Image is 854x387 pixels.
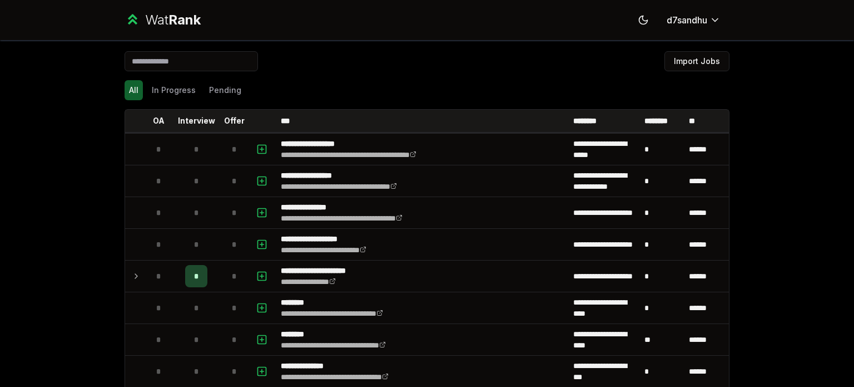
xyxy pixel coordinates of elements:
[178,115,215,126] p: Interview
[667,13,707,27] span: d7sandhu
[168,12,201,28] span: Rank
[125,80,143,100] button: All
[147,80,200,100] button: In Progress
[658,10,729,30] button: d7sandhu
[205,80,246,100] button: Pending
[224,115,245,126] p: Offer
[664,51,729,71] button: Import Jobs
[153,115,165,126] p: OA
[145,11,201,29] div: Wat
[125,11,201,29] a: WatRank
